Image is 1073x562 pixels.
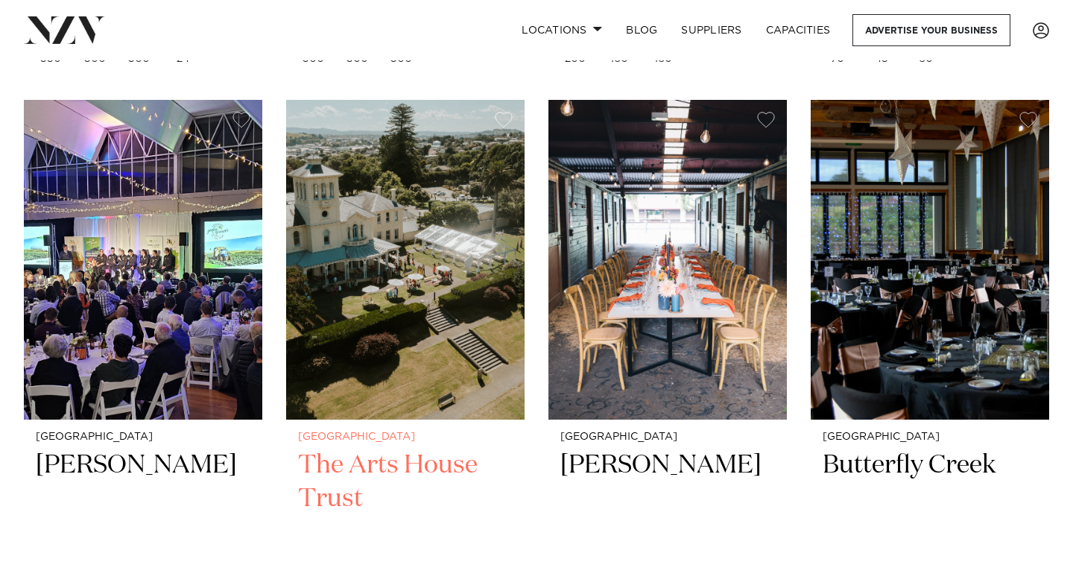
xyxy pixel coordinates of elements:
a: Advertise your business [852,14,1010,46]
h2: [PERSON_NAME] [36,449,250,549]
small: [GEOGRAPHIC_DATA] [560,432,775,443]
a: SUPPLIERS [669,14,753,46]
small: [GEOGRAPHIC_DATA] [298,432,513,443]
a: BLOG [614,14,669,46]
small: [GEOGRAPHIC_DATA] [823,432,1037,443]
h2: [PERSON_NAME] [560,449,775,549]
small: [GEOGRAPHIC_DATA] [36,432,250,443]
a: Locations [510,14,614,46]
a: Capacities [754,14,843,46]
h2: The Arts House Trust [298,449,513,549]
img: nzv-logo.png [24,16,105,43]
h2: Butterfly Creek [823,449,1037,549]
